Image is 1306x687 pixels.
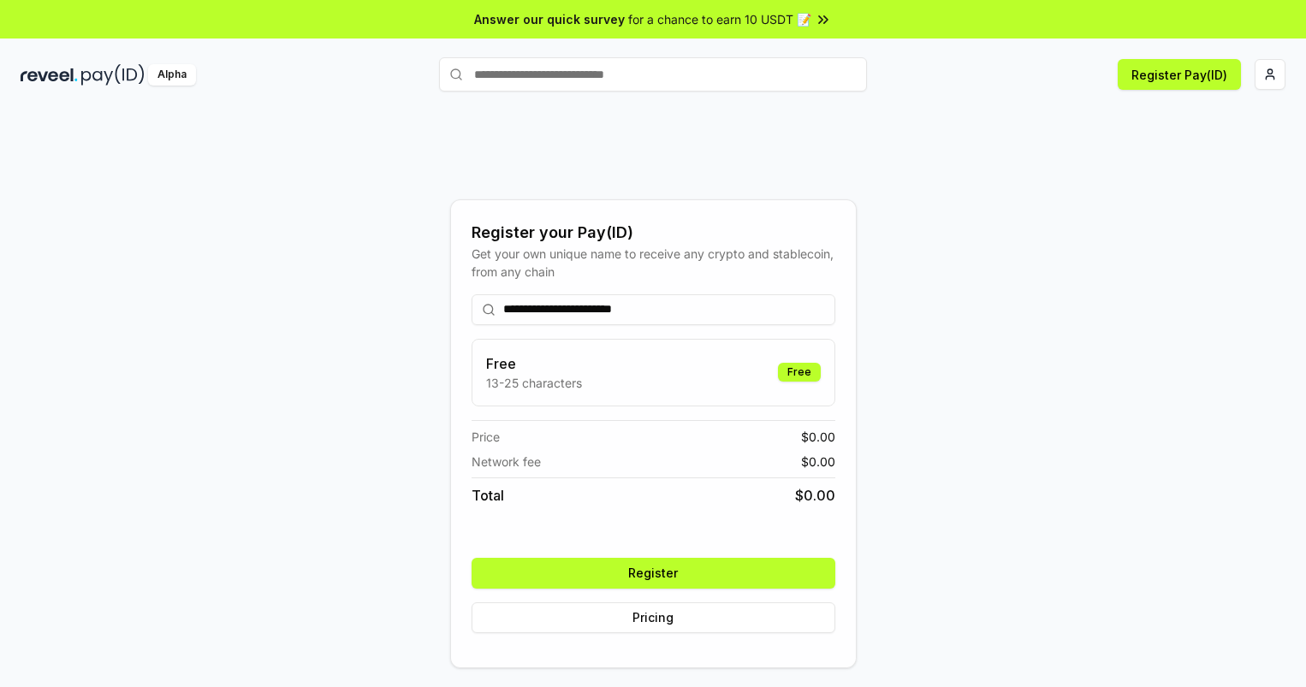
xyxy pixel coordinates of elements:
[472,428,500,446] span: Price
[486,374,582,392] p: 13-25 characters
[81,64,145,86] img: pay_id
[801,428,835,446] span: $ 0.00
[801,453,835,471] span: $ 0.00
[472,558,835,589] button: Register
[472,221,835,245] div: Register your Pay(ID)
[472,485,504,506] span: Total
[472,245,835,281] div: Get your own unique name to receive any crypto and stablecoin, from any chain
[795,485,835,506] span: $ 0.00
[472,453,541,471] span: Network fee
[474,10,625,28] span: Answer our quick survey
[628,10,811,28] span: for a chance to earn 10 USDT 📝
[486,353,582,374] h3: Free
[1118,59,1241,90] button: Register Pay(ID)
[21,64,78,86] img: reveel_dark
[148,64,196,86] div: Alpha
[778,363,821,382] div: Free
[472,602,835,633] button: Pricing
